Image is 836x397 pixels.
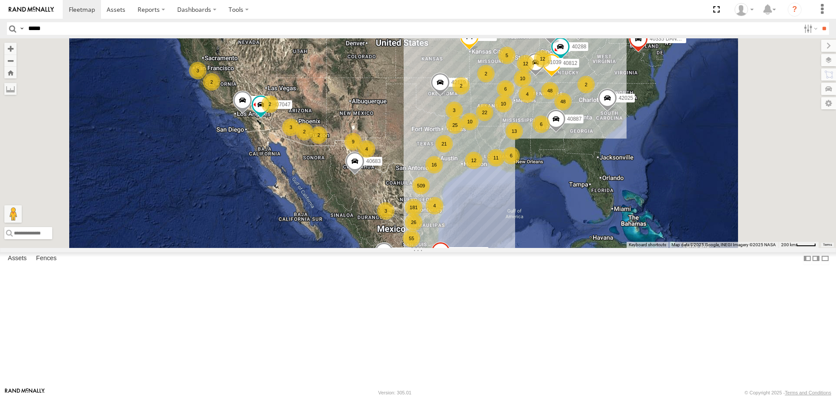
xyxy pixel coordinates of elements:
span: 40288 [572,44,586,50]
div: 3 [445,102,463,119]
div: 2 [577,76,595,93]
span: 200 km [781,242,796,247]
div: 12 [517,55,534,72]
div: 55 [403,230,420,247]
div: 2 [310,126,327,144]
button: Zoom Home [4,67,17,78]
div: 10 [461,113,479,130]
div: 48 [541,82,559,99]
div: 25 [446,116,464,134]
div: 3 [189,62,206,79]
div: © Copyright 2025 - [745,390,831,395]
button: Zoom in [4,43,17,54]
div: 10 [495,95,512,112]
a: Terms and Conditions [785,390,831,395]
label: Hide Summary Table [821,252,829,265]
div: 22 [476,104,493,121]
label: Fences [32,253,61,265]
a: Terms [823,243,832,246]
div: 13 [506,122,523,140]
div: 4 [426,197,443,214]
label: Dock Summary Table to the Left [803,252,812,265]
button: Keyboard shortcuts [629,242,666,248]
i: ? [788,3,802,17]
img: rand-logo.svg [9,7,54,13]
div: 21 [435,135,453,153]
label: Search Query [18,22,25,35]
div: 9 [344,133,362,150]
span: 40812 [563,61,577,67]
div: 6 [502,147,520,164]
span: H07047 [272,102,290,108]
div: 2 [296,123,313,140]
label: Search Filter Options [800,22,819,35]
div: 6 [497,80,514,98]
span: 40335 DAÑADO [650,36,688,42]
div: 26 [405,214,422,231]
span: 40683 [366,159,381,165]
div: 3 [377,202,394,220]
div: 48 [554,93,572,110]
span: 40887 [567,116,582,122]
div: 12 [534,50,551,68]
label: Map Settings [821,97,836,109]
div: 5 [498,47,516,64]
div: 181 [405,199,422,216]
span: Map data ©2025 Google, INEGI Imagery ©2025 NASA [671,242,776,247]
div: 12 [465,152,482,169]
div: 2 [261,95,279,113]
label: Measure [4,83,17,95]
div: 10 [514,70,531,87]
div: 4 [519,85,536,103]
div: 16 [425,156,443,173]
div: Version: 305.01 [378,390,411,395]
div: Aurora Salinas [731,3,757,16]
div: 11 [487,149,505,166]
div: 2 [477,65,495,82]
div: 509 [412,177,430,194]
button: Map Scale: 200 km per 42 pixels [779,242,819,248]
div: 4 [358,140,375,158]
label: Dock Summary Table to the Right [812,252,820,265]
label: Assets [3,253,31,265]
a: Visit our Website [5,388,45,397]
button: Drag Pegman onto the map to open Street View [4,205,22,223]
button: Zoom out [4,54,17,67]
div: 2 [452,77,470,95]
span: 41039 [547,60,561,66]
span: 42025 [619,95,633,102]
div: 3 [282,119,300,136]
div: 2 [203,73,220,91]
span: 42119 [452,80,466,86]
div: 6 [533,115,550,133]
